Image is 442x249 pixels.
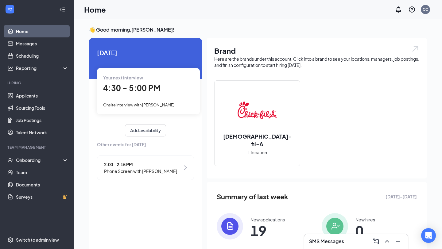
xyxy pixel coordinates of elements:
svg: Settings [7,237,14,243]
a: Home [16,25,68,37]
a: Documents [16,178,68,191]
a: Scheduling [16,50,68,62]
img: open.6027fd2a22e1237b5b06.svg [411,45,419,52]
a: Applicants [16,90,68,102]
a: Team [16,166,68,178]
div: Open Intercom Messenger [421,228,436,243]
div: Here are the brands under this account. Click into a brand to see your locations, managers, job p... [214,56,419,68]
svg: WorkstreamLogo [7,6,13,12]
span: Summary of last week [217,191,288,202]
div: CC [423,7,428,12]
img: icon [217,213,243,239]
div: Reporting [16,65,69,71]
span: 0 [355,225,375,236]
svg: Analysis [7,65,14,71]
h1: Home [84,4,106,15]
a: Job Postings [16,114,68,126]
svg: ComposeMessage [372,238,380,245]
button: Minimize [393,236,403,246]
div: Onboarding [16,157,63,163]
span: Phone Screen with [PERSON_NAME] [104,168,177,174]
svg: Collapse [59,6,65,13]
div: Hiring [7,80,67,86]
div: Switch to admin view [16,237,59,243]
span: 2:00 - 2:15 PM [104,161,177,168]
div: New applications [250,216,285,223]
div: Team Management [7,145,67,150]
img: Chick-fil-A [238,91,277,130]
span: Onsite Interview with [PERSON_NAME] [103,102,175,107]
span: 19 [250,225,285,236]
button: ComposeMessage [371,236,381,246]
span: [DATE] [97,48,194,57]
svg: QuestionInfo [408,6,416,13]
h1: Brand [214,45,419,56]
a: Sourcing Tools [16,102,68,114]
span: 1 location [248,149,267,156]
h3: 👋 Good morning, [PERSON_NAME] ! [89,26,427,33]
h2: [DEMOGRAPHIC_DATA]-fil-A [215,132,300,148]
span: [DATE] - [DATE] [386,193,417,200]
button: Add availability [125,124,166,136]
svg: Minimize [394,238,402,245]
span: Your next interview [103,75,143,80]
a: Talent Network [16,126,68,139]
svg: ChevronUp [383,238,391,245]
span: 4:30 - 5:00 PM [103,83,161,93]
a: Messages [16,37,68,50]
svg: UserCheck [7,157,14,163]
div: New hires [355,216,375,223]
a: SurveysCrown [16,191,68,203]
button: ChevronUp [382,236,392,246]
span: Other events for [DATE] [97,141,194,148]
h3: SMS Messages [309,238,344,245]
img: icon [322,213,348,239]
svg: Notifications [395,6,402,13]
